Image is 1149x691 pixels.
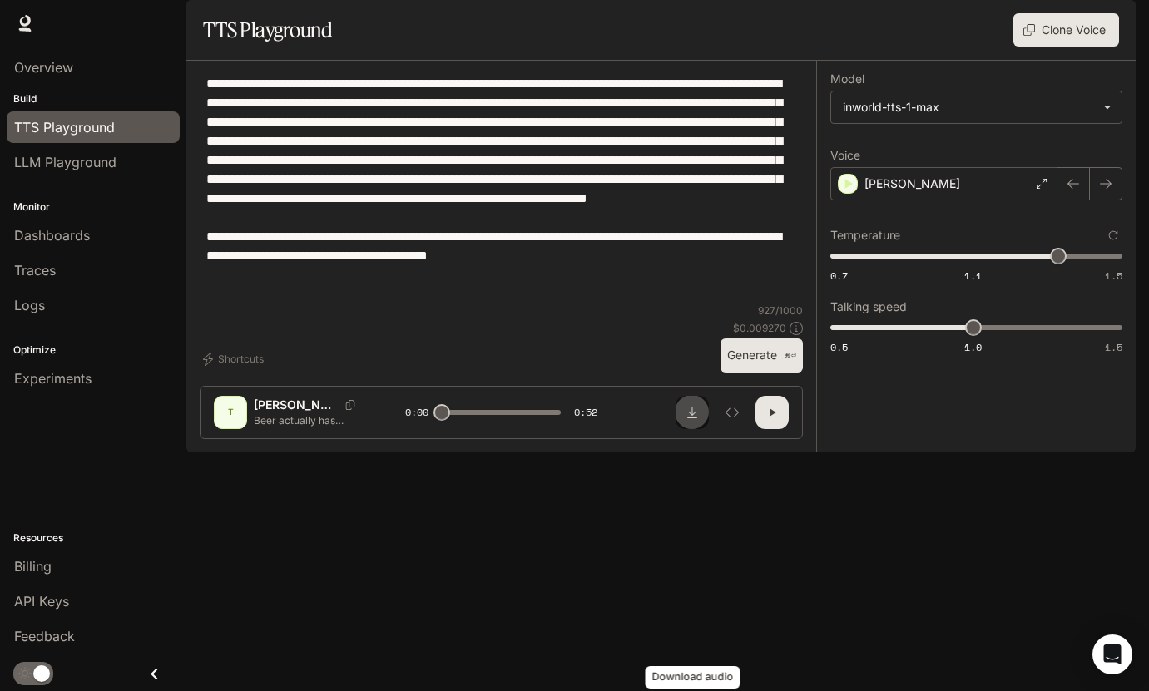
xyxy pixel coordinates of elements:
p: Voice [830,150,860,161]
button: Download audio [676,396,709,429]
div: Download audio [646,666,740,689]
p: Model [830,73,864,85]
span: 1.0 [964,340,982,354]
p: ⌘⏎ [784,351,796,361]
button: Clone Voice [1013,13,1119,47]
button: Reset to default [1104,226,1122,244]
h1: TTS Playground [203,13,332,47]
span: 1.5 [1105,340,1122,354]
p: Talking speed [830,301,907,313]
button: Copy Voice ID [339,400,362,410]
p: Beer actually has something surprisingly good going on — it’s fermented. And fermentation isn’t j... [254,413,365,427]
div: T [217,399,244,426]
span: 1.5 [1105,269,1122,283]
span: 0.7 [830,269,848,283]
span: 0:52 [574,404,597,421]
p: [PERSON_NAME] [254,397,339,413]
div: inworld-tts-1-max [831,91,1122,123]
button: Shortcuts [200,346,270,373]
span: 1.1 [964,269,982,283]
button: Inspect [716,396,749,429]
p: Temperature [830,230,900,241]
span: 0:00 [405,404,428,421]
div: inworld-tts-1-max [843,99,1095,116]
button: Generate⌘⏎ [721,338,803,373]
div: Open Intercom Messenger [1092,634,1132,674]
span: 0.5 [830,340,848,354]
p: [PERSON_NAME] [864,175,960,192]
